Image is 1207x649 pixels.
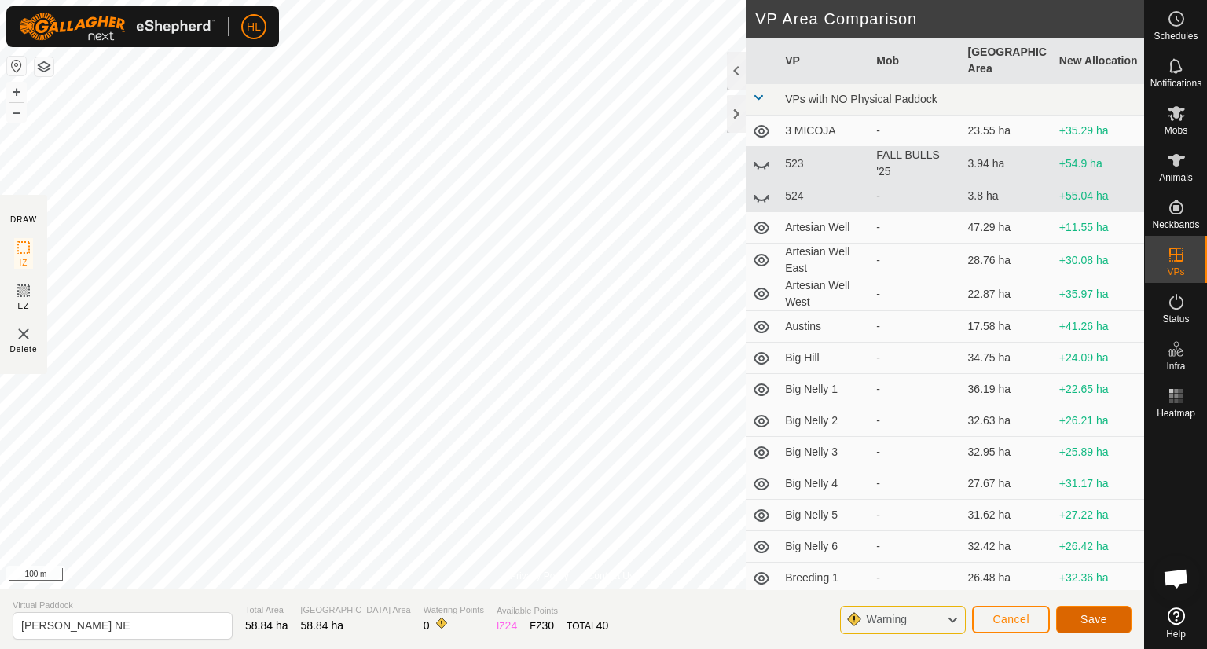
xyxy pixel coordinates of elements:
[10,214,37,225] div: DRAW
[1157,409,1195,418] span: Heatmap
[19,13,215,41] img: Gallagher Logo
[247,19,261,35] span: HL
[876,507,955,523] div: -
[962,405,1053,437] td: 32.63 ha
[35,57,53,76] button: Map Layers
[245,619,288,632] span: 58.84 ha
[588,569,634,583] a: Contact Us
[18,300,30,312] span: EZ
[497,604,608,618] span: Available Points
[1166,629,1186,639] span: Help
[779,181,870,212] td: 524
[779,244,870,277] td: Artesian Well East
[962,244,1053,277] td: 28.76 ha
[596,619,609,632] span: 40
[962,531,1053,563] td: 32.42 ha
[1053,343,1144,374] td: +24.09 ha
[1165,126,1187,135] span: Mobs
[962,38,1053,84] th: [GEOGRAPHIC_DATA] Area
[779,115,870,147] td: 3 MICOJA
[962,468,1053,500] td: 27.67 ha
[992,613,1029,625] span: Cancel
[962,563,1053,594] td: 26.48 ha
[755,9,1144,28] h2: VP Area Comparison
[1053,531,1144,563] td: +26.42 ha
[1053,500,1144,531] td: +27.22 ha
[567,618,608,634] div: TOTAL
[962,343,1053,374] td: 34.75 ha
[779,405,870,437] td: Big Nelly 2
[876,188,955,204] div: -
[7,82,26,101] button: +
[1053,468,1144,500] td: +31.17 ha
[779,563,870,594] td: Breeding 1
[497,618,517,634] div: IZ
[1053,212,1144,244] td: +11.55 ha
[1053,115,1144,147] td: +35.29 ha
[972,606,1050,633] button: Cancel
[785,93,937,105] span: VPs with NO Physical Paddock
[962,147,1053,181] td: 3.94 ha
[876,412,955,429] div: -
[876,286,955,302] div: -
[779,212,870,244] td: Artesian Well
[424,619,430,632] span: 0
[1154,31,1198,41] span: Schedules
[876,350,955,366] div: -
[10,343,38,355] span: Delete
[1166,361,1185,371] span: Infra
[1153,555,1200,602] div: Open chat
[779,437,870,468] td: Big Nelly 3
[301,619,344,632] span: 58.84 ha
[1080,613,1107,625] span: Save
[1053,277,1144,311] td: +35.97 ha
[1053,374,1144,405] td: +22.65 ha
[1053,38,1144,84] th: New Allocation
[14,324,33,343] img: VP
[1150,79,1201,88] span: Notifications
[779,277,870,311] td: Artesian Well West
[866,613,907,625] span: Warning
[530,618,554,634] div: EZ
[1162,314,1189,324] span: Status
[876,318,955,335] div: -
[779,38,870,84] th: VP
[779,311,870,343] td: Austins
[1053,311,1144,343] td: +41.26 ha
[779,343,870,374] td: Big Hill
[542,619,555,632] span: 30
[962,374,1053,405] td: 36.19 ha
[1167,267,1184,277] span: VPs
[962,500,1053,531] td: 31.62 ha
[1053,437,1144,468] td: +25.89 ha
[876,219,955,236] div: -
[779,374,870,405] td: Big Nelly 1
[962,212,1053,244] td: 47.29 ha
[876,538,955,555] div: -
[1053,147,1144,181] td: +54.9 ha
[20,257,28,269] span: IZ
[962,181,1053,212] td: 3.8 ha
[779,500,870,531] td: Big Nelly 5
[1152,220,1199,229] span: Neckbands
[1159,173,1193,182] span: Animals
[962,437,1053,468] td: 32.95 ha
[1056,606,1132,633] button: Save
[301,603,411,617] span: [GEOGRAPHIC_DATA] Area
[876,147,955,180] div: FALL BULLS '25
[876,252,955,269] div: -
[245,603,288,617] span: Total Area
[876,381,955,398] div: -
[7,103,26,122] button: –
[1053,563,1144,594] td: +32.36 ha
[7,57,26,75] button: Reset Map
[779,531,870,563] td: Big Nelly 6
[876,570,955,586] div: -
[1053,181,1144,212] td: +55.04 ha
[505,619,518,632] span: 24
[779,468,870,500] td: Big Nelly 4
[962,277,1053,311] td: 22.87 ha
[876,444,955,460] div: -
[510,569,569,583] a: Privacy Policy
[1053,244,1144,277] td: +30.08 ha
